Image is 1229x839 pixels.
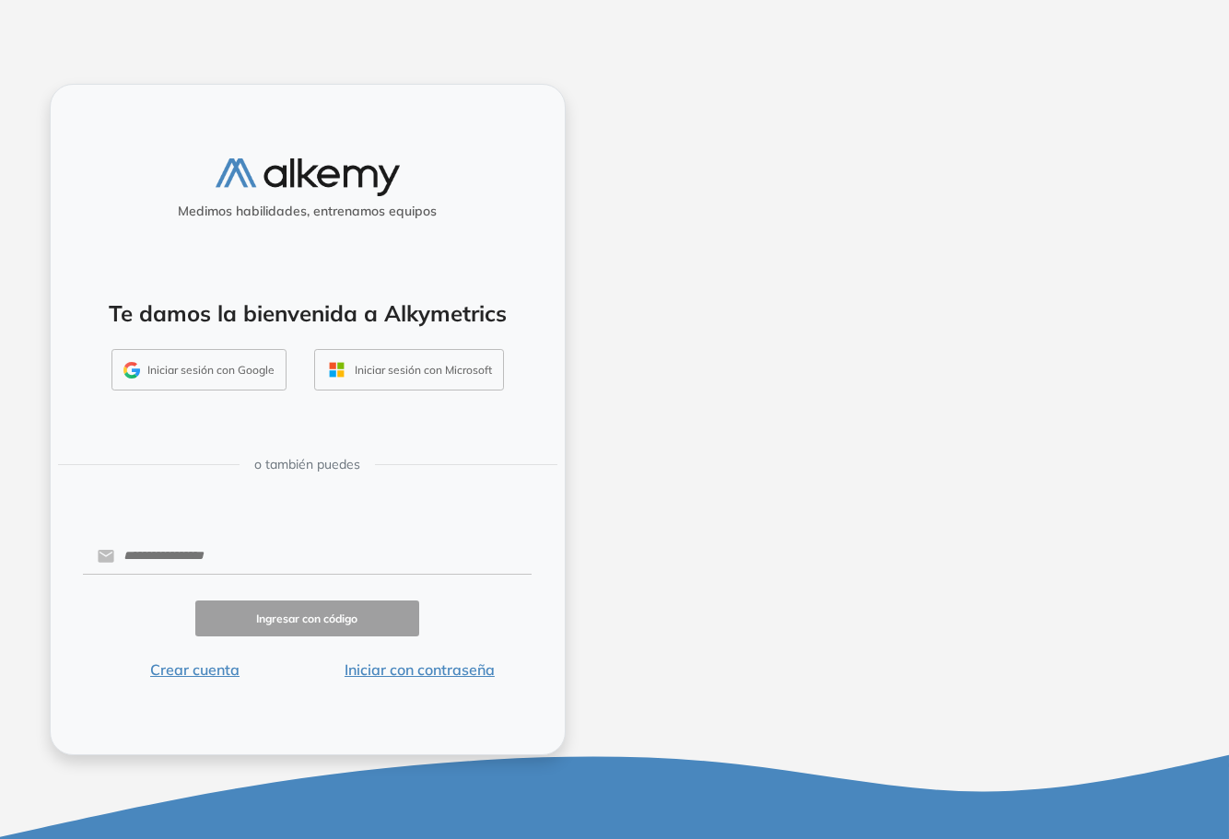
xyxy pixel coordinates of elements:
[216,158,400,196] img: logo-alkemy
[1137,751,1229,839] iframe: Chat Widget
[111,349,287,391] button: Iniciar sesión con Google
[195,600,420,636] button: Ingresar con código
[254,455,360,474] span: o también puedes
[326,359,347,380] img: OUTLOOK_ICON
[307,658,532,681] button: Iniciar con contraseña
[58,204,557,219] h5: Medimos habilidades, entrenamos equipos
[314,349,504,391] button: Iniciar sesión con Microsoft
[75,300,541,327] h4: Te damos la bienvenida a Alkymetrics
[83,658,308,681] button: Crear cuenta
[123,362,140,379] img: GMAIL_ICON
